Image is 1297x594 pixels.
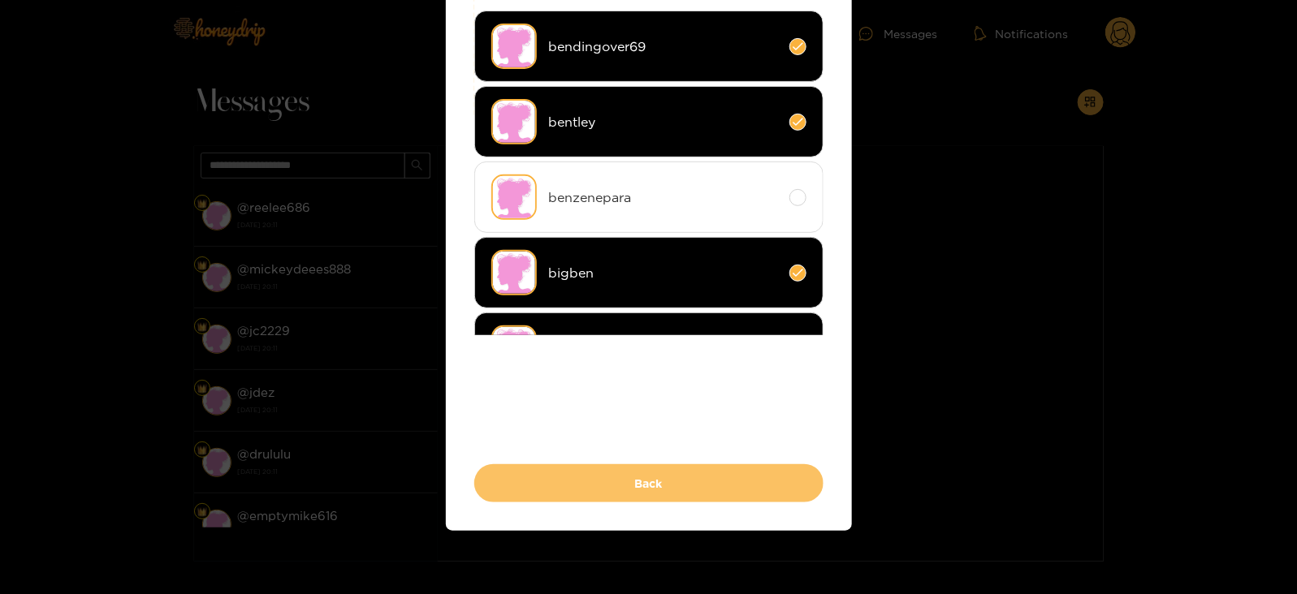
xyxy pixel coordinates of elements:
span: bigben [549,264,777,282]
img: no-avatar.png [491,99,537,144]
span: bendingover69 [549,37,777,56]
img: no-avatar.png [491,174,537,220]
img: no-avatar.png [491,325,537,371]
button: Back [474,464,824,502]
span: bentley [549,113,777,131]
img: no-avatar.png [491,250,537,295]
img: no-avatar.png [491,24,537,69]
span: benzenepara [549,188,777,207]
